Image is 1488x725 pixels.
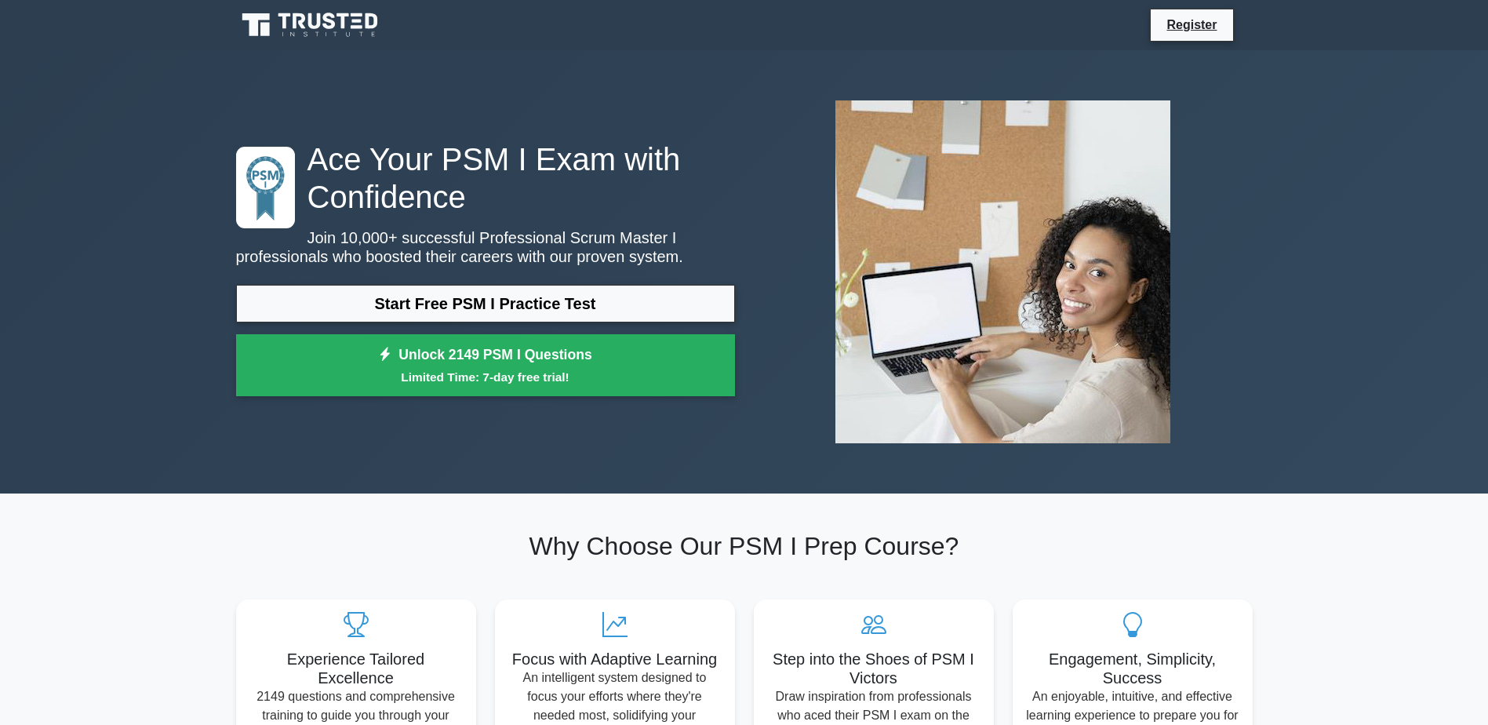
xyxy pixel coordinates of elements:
[236,531,1253,561] h2: Why Choose Our PSM I Prep Course?
[508,650,722,669] h5: Focus with Adaptive Learning
[256,368,715,386] small: Limited Time: 7-day free trial!
[236,334,735,397] a: Unlock 2149 PSM I QuestionsLimited Time: 7-day free trial!
[766,650,981,687] h5: Step into the Shoes of PSM I Victors
[1025,650,1240,687] h5: Engagement, Simplicity, Success
[249,650,464,687] h5: Experience Tailored Excellence
[236,140,735,216] h1: Ace Your PSM I Exam with Confidence
[1157,15,1226,35] a: Register
[236,285,735,322] a: Start Free PSM I Practice Test
[236,228,735,266] p: Join 10,000+ successful Professional Scrum Master I professionals who boosted their careers with ...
